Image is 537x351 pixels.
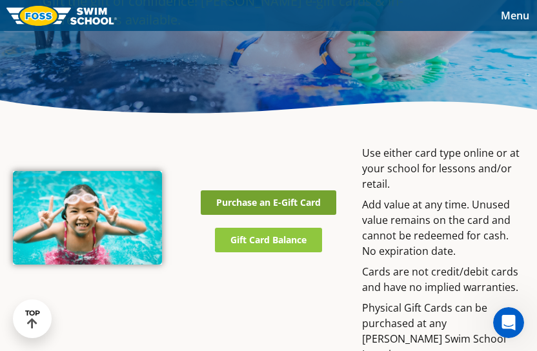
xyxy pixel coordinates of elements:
span: Cards are not credit/debit cards and have no implied warranties. [362,265,518,294]
button: Toggle navigation [493,6,537,25]
span: Use either card type online or at your school for lessons and/or retail. [362,146,520,191]
div: TOP [25,309,40,329]
span: Add value at any time. Unused value remains on the card and cannot be redeemed for cash. No expir... [362,197,511,258]
span: Purchase an E-Gift Card [216,198,321,207]
span: Menu [501,8,529,23]
span: Gift Card Balance [230,236,307,245]
iframe: Intercom live chat [493,307,524,338]
img: FOSS Swim School Logo [6,6,117,26]
a: Purchase an E-Gift Card [201,190,336,215]
a: Gift Card Balance [215,228,322,252]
